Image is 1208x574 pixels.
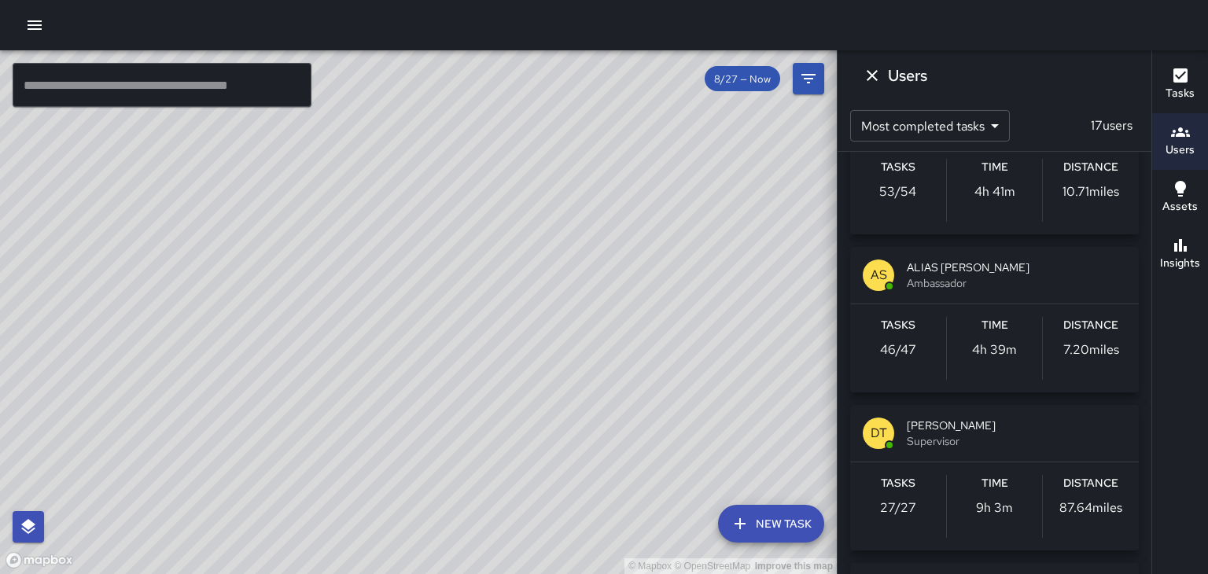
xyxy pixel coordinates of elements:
h6: Assets [1162,198,1198,215]
h6: Distance [1063,159,1118,176]
p: 4h 41m [974,182,1015,201]
p: 46 / 47 [880,340,916,359]
p: 87.64 miles [1059,499,1122,517]
button: Tasks [1152,57,1208,113]
h6: Users [888,63,927,88]
div: Most completed tasks [850,110,1010,142]
h6: Tasks [1166,85,1195,102]
button: New Task [718,505,824,543]
p: 9h 3m [976,499,1013,517]
p: AS [871,266,887,285]
button: Assets [1152,170,1208,226]
p: 27 / 27 [880,499,916,517]
button: ASALIAS [PERSON_NAME]AmbassadorTasks46/47Time4h 39mDistance7.20miles [850,247,1139,392]
button: Insights [1152,226,1208,283]
p: 7.20 miles [1063,340,1119,359]
button: DT[PERSON_NAME]SupervisorTasks27/27Time9h 3mDistance87.64miles [850,405,1139,550]
span: Ambassador [907,275,1126,291]
p: 53 / 54 [879,182,916,201]
p: 4h 39m [972,340,1017,359]
h6: Users [1166,142,1195,159]
button: Filters [793,63,824,94]
h6: Tasks [881,475,915,492]
span: 8/27 — Now [705,72,780,86]
h6: Tasks [881,317,915,334]
h6: Distance [1063,475,1118,492]
h6: Tasks [881,159,915,176]
h6: Insights [1160,255,1200,272]
h6: Time [981,475,1008,492]
p: 10.71 miles [1063,182,1119,201]
span: [PERSON_NAME] [907,418,1126,433]
h6: Distance [1063,317,1118,334]
button: Dismiss [856,60,888,91]
h6: Time [981,159,1008,176]
span: Supervisor [907,433,1126,449]
button: WL[PERSON_NAME]AmbassadorTasks53/54Time4h 41mDistance10.71miles [850,89,1139,234]
p: 17 users [1085,116,1139,135]
h6: Time [981,317,1008,334]
span: ALIAS [PERSON_NAME] [907,259,1126,275]
p: DT [871,424,887,443]
button: Users [1152,113,1208,170]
